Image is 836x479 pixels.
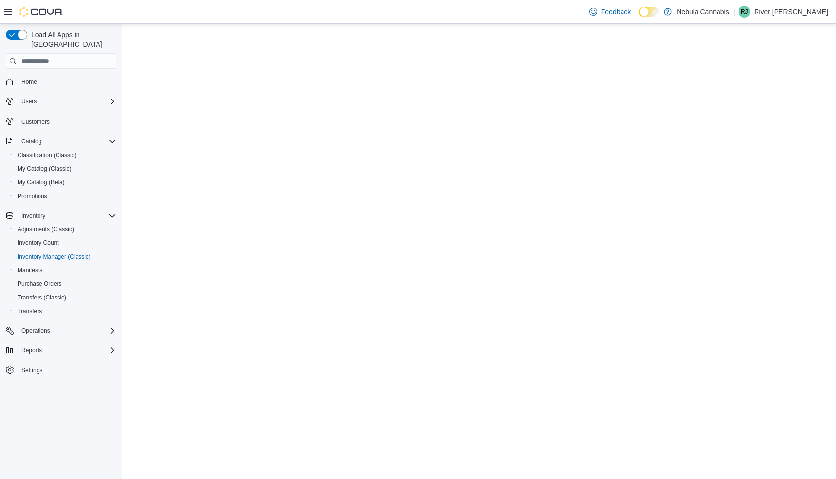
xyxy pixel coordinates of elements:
button: Manifests [10,263,120,277]
span: Promotions [14,190,116,202]
span: Transfers [14,305,116,317]
span: Transfers (Classic) [14,292,116,303]
span: Inventory Count [18,239,59,247]
span: Inventory Manager (Classic) [14,251,116,262]
button: Reports [18,344,46,356]
a: Transfers [14,305,46,317]
button: Catalog [2,135,120,148]
p: Nebula Cannabis [677,6,729,18]
span: My Catalog (Beta) [14,177,116,188]
button: Users [2,95,120,108]
span: Settings [21,366,42,374]
span: Classification (Classic) [18,151,77,159]
a: Inventory Count [14,237,63,249]
span: Reports [21,346,42,354]
span: Inventory [21,212,45,220]
span: Purchase Orders [18,280,62,288]
a: Transfers (Classic) [14,292,70,303]
button: Settings [2,363,120,377]
button: Transfers [10,304,120,318]
p: River [PERSON_NAME] [754,6,828,18]
span: Inventory [18,210,116,221]
span: My Catalog (Classic) [18,165,72,173]
button: Inventory Count [10,236,120,250]
span: Users [21,98,37,105]
a: Classification (Classic) [14,149,80,161]
span: Operations [18,325,116,337]
span: Users [18,96,116,107]
nav: Complex example [6,71,116,402]
a: Inventory Manager (Classic) [14,251,95,262]
span: Operations [21,327,50,335]
span: Inventory Manager (Classic) [18,253,91,260]
div: River Jane Valentine [739,6,750,18]
span: Home [21,78,37,86]
span: Settings [18,364,116,376]
span: Load All Apps in [GEOGRAPHIC_DATA] [27,30,116,49]
button: Promotions [10,189,120,203]
span: Transfers [18,307,42,315]
button: Inventory Manager (Classic) [10,250,120,263]
button: Home [2,75,120,89]
span: Customers [18,115,116,127]
a: Adjustments (Classic) [14,223,78,235]
a: My Catalog (Beta) [14,177,69,188]
span: My Catalog (Classic) [14,163,116,175]
a: Home [18,76,41,88]
button: Users [18,96,40,107]
span: Inventory Count [14,237,116,249]
a: Manifests [14,264,46,276]
span: Adjustments (Classic) [18,225,74,233]
a: Customers [18,116,54,128]
span: Adjustments (Classic) [14,223,116,235]
button: My Catalog (Beta) [10,176,120,189]
span: Catalog [18,136,116,147]
button: Operations [2,324,120,338]
button: Operations [18,325,54,337]
button: Purchase Orders [10,277,120,291]
a: Purchase Orders [14,278,66,290]
a: Settings [18,364,46,376]
span: Manifests [14,264,116,276]
span: Home [18,76,116,88]
span: Reports [18,344,116,356]
button: Transfers (Classic) [10,291,120,304]
span: Classification (Classic) [14,149,116,161]
span: Catalog [21,138,41,145]
img: Cova [19,7,63,17]
span: My Catalog (Beta) [18,179,65,186]
p: | [733,6,735,18]
span: Manifests [18,266,42,274]
span: Transfers (Classic) [18,294,66,301]
button: Adjustments (Classic) [10,222,120,236]
button: Classification (Classic) [10,148,120,162]
span: Promotions [18,192,47,200]
a: My Catalog (Classic) [14,163,76,175]
a: Promotions [14,190,51,202]
button: Inventory [18,210,49,221]
span: Purchase Orders [14,278,116,290]
input: Dark Mode [639,7,659,17]
button: Catalog [18,136,45,147]
a: Feedback [585,2,635,21]
button: Customers [2,114,120,128]
button: My Catalog (Classic) [10,162,120,176]
button: Inventory [2,209,120,222]
button: Reports [2,343,120,357]
span: RJ [741,6,748,18]
span: Feedback [601,7,631,17]
span: Customers [21,118,50,126]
